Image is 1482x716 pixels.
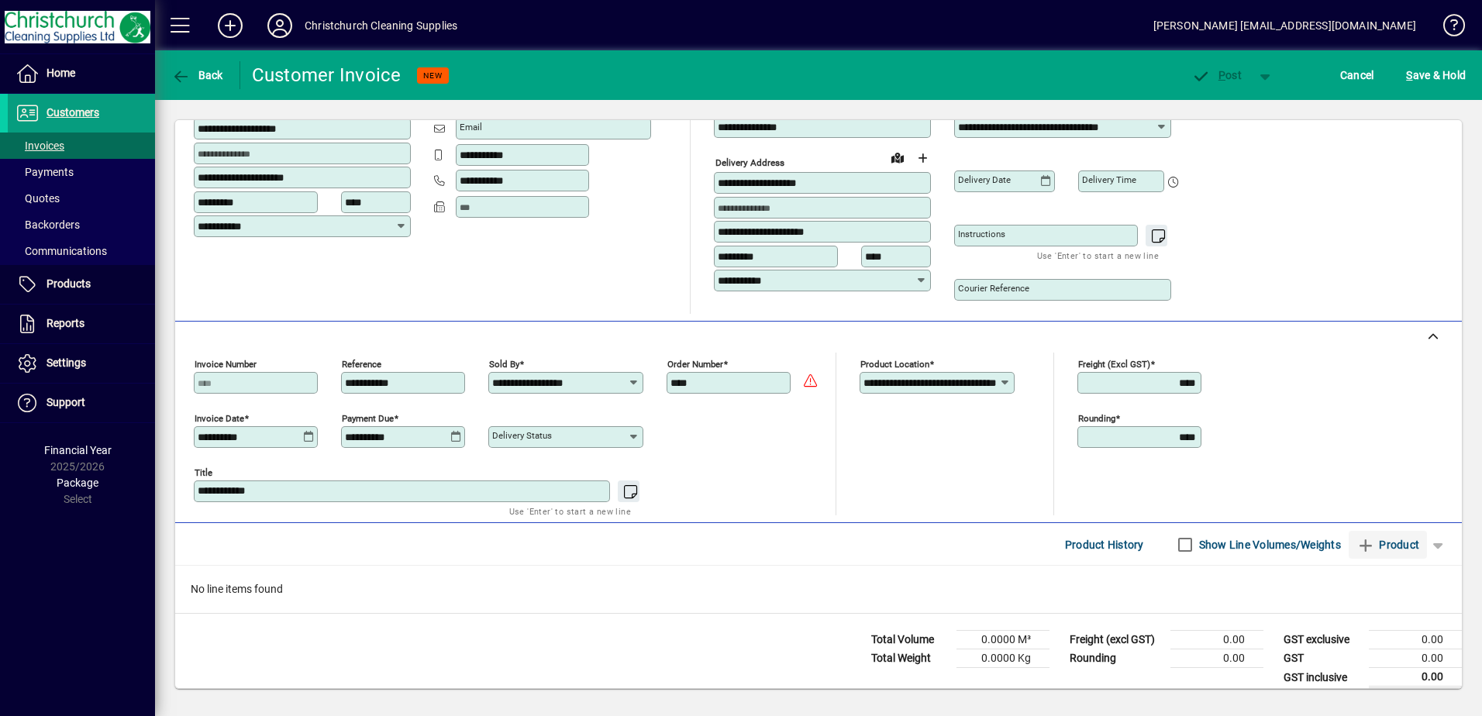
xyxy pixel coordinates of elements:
label: Show Line Volumes/Weights [1196,537,1341,552]
span: Customers [47,106,99,119]
span: Products [47,277,91,290]
span: P [1218,69,1225,81]
span: Financial Year [44,444,112,456]
span: Communications [16,245,107,257]
a: Reports [8,305,155,343]
mat-hint: Use 'Enter' to start a new line [1037,246,1159,264]
mat-label: Delivery time [1082,174,1136,185]
mat-label: Sold by [489,359,519,370]
span: Back [171,69,223,81]
button: Choose address [910,146,935,170]
app-page-header-button: Back [155,61,240,89]
span: Product [1356,532,1419,557]
a: Knowledge Base [1432,3,1463,53]
mat-label: Product location [860,359,929,370]
button: Product [1349,531,1427,559]
button: Cancel [1336,61,1378,89]
span: Quotes [16,192,60,205]
a: Products [8,265,155,304]
button: Product History [1059,531,1150,559]
span: Reports [47,317,84,329]
button: Post [1184,61,1249,89]
span: Payments [16,166,74,178]
div: No line items found [175,566,1462,613]
mat-label: Delivery status [492,430,552,441]
a: Quotes [8,185,155,212]
mat-label: Instructions [958,229,1005,239]
span: S [1406,69,1412,81]
mat-hint: Use 'Enter' to start a new line [509,502,631,520]
span: NEW [423,71,443,81]
div: [PERSON_NAME] [EMAIL_ADDRESS][DOMAIN_NAME] [1153,13,1416,38]
span: ost [1191,69,1242,81]
a: Invoices [8,133,155,159]
td: 0.00 [1369,649,1462,668]
button: Back [167,61,227,89]
div: Customer Invoice [252,63,402,88]
td: 0.00 [1170,631,1263,649]
mat-label: Reference [342,359,381,370]
td: Total Weight [863,649,956,668]
td: Total Volume [863,631,956,649]
span: ave & Hold [1406,63,1466,88]
a: Communications [8,238,155,264]
td: 0.00 [1369,668,1462,687]
mat-label: Courier Reference [958,283,1029,294]
td: 0.0000 M³ [956,631,1049,649]
span: Package [57,477,98,489]
td: Freight (excl GST) [1062,631,1170,649]
td: 0.0000 Kg [956,649,1049,668]
mat-label: Title [195,467,212,478]
span: Invoices [16,139,64,152]
button: Add [205,12,255,40]
td: GST [1276,649,1369,668]
td: 0.00 [1170,649,1263,668]
a: Payments [8,159,155,185]
a: View on map [885,145,910,170]
a: Support [8,384,155,422]
button: Save & Hold [1402,61,1470,89]
span: Product History [1065,532,1144,557]
a: Home [8,54,155,93]
td: Rounding [1062,649,1170,668]
button: Profile [255,12,305,40]
td: 0.00 [1369,631,1462,649]
td: GST exclusive [1276,631,1369,649]
span: Settings [47,356,86,369]
a: Backorders [8,212,155,238]
span: Support [47,396,85,408]
a: Settings [8,344,155,383]
mat-label: Delivery date [958,174,1011,185]
mat-label: Invoice number [195,359,257,370]
span: Cancel [1340,63,1374,88]
td: GST inclusive [1276,668,1369,687]
span: Home [47,67,75,79]
div: Christchurch Cleaning Supplies [305,13,457,38]
mat-label: Email [460,122,482,133]
mat-label: Invoice date [195,413,244,424]
mat-label: Freight (excl GST) [1078,359,1150,370]
mat-label: Order number [667,359,723,370]
span: Backorders [16,219,80,231]
mat-label: Payment due [342,413,394,424]
mat-label: Rounding [1078,413,1115,424]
